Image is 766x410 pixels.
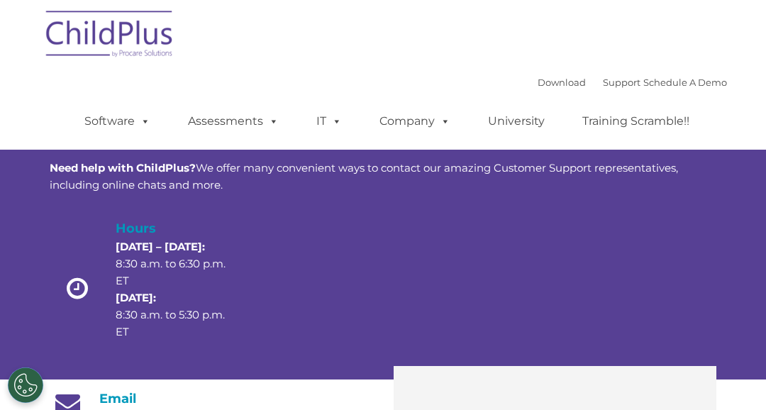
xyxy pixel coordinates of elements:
[116,218,228,238] h4: Hours
[174,107,293,135] a: Assessments
[116,291,156,304] strong: [DATE]:
[50,391,372,406] h4: Email
[50,161,196,174] strong: Need help with ChildPlus?
[302,107,356,135] a: IT
[474,107,559,135] a: University
[70,107,165,135] a: Software
[643,77,727,88] a: Schedule A Demo
[568,107,704,135] a: Training Scramble!!
[116,240,205,253] strong: [DATE] – [DATE]:
[538,77,586,88] a: Download
[8,367,43,403] button: Cookies Settings
[50,161,678,192] span: We offer many convenient ways to contact our amazing Customer Support representatives, including ...
[116,238,228,340] p: 8:30 a.m. to 6:30 p.m. ET 8:30 a.m. to 5:30 p.m. ET
[538,77,727,88] font: |
[39,1,181,72] img: ChildPlus by Procare Solutions
[365,107,465,135] a: Company
[603,77,640,88] a: Support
